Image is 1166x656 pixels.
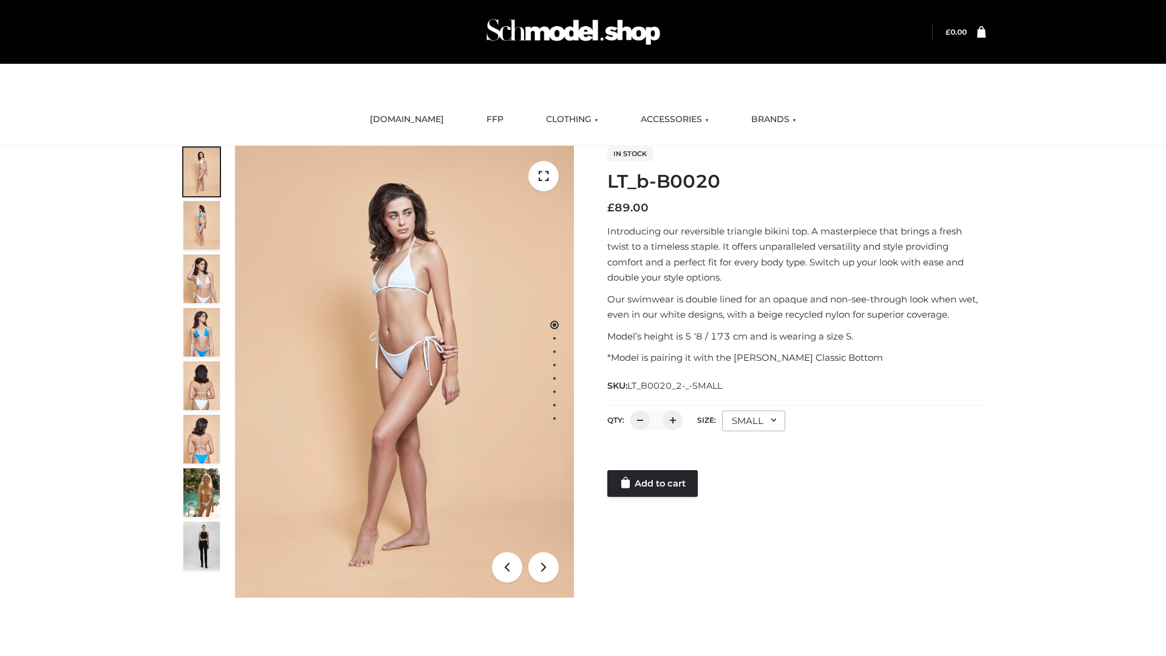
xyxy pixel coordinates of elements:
img: 49df5f96394c49d8b5cbdcda3511328a.HD-1080p-2.5Mbps-49301101_thumbnail.jpg [183,522,220,570]
img: ArielClassicBikiniTop_CloudNine_AzureSky_OW114ECO_1-scaled.jpg [183,148,220,196]
a: [DOMAIN_NAME] [361,106,453,133]
span: SKU: [607,378,723,393]
span: £ [607,201,615,214]
label: QTY: [607,415,624,425]
span: LT_B0020_2-_-SMALL [627,380,722,391]
a: £0.00 [946,27,967,36]
a: FFP [477,106,513,133]
img: ArielClassicBikiniTop_CloudNine_AzureSky_OW114ECO_3-scaled.jpg [183,255,220,303]
label: Size: [697,415,716,425]
img: ArielClassicBikiniTop_CloudNine_AzureSky_OW114ECO_2-scaled.jpg [183,201,220,250]
img: Schmodel Admin 964 [482,8,664,56]
img: ArielClassicBikiniTop_CloudNine_AzureSky_OW114ECO_7-scaled.jpg [183,361,220,410]
bdi: 0.00 [946,27,967,36]
a: CLOTHING [537,106,607,133]
img: ArielClassicBikiniTop_CloudNine_AzureSky_OW114ECO_4-scaled.jpg [183,308,220,357]
a: Add to cart [607,470,698,497]
img: Arieltop_CloudNine_AzureSky2.jpg [183,468,220,517]
h1: LT_b-B0020 [607,171,986,193]
p: Our swimwear is double lined for an opaque and non-see-through look when wet, even in our white d... [607,292,986,323]
div: SMALL [722,411,785,431]
p: Introducing our reversible triangle bikini top. A masterpiece that brings a fresh twist to a time... [607,224,986,285]
p: *Model is pairing it with the [PERSON_NAME] Classic Bottom [607,350,986,366]
span: In stock [607,146,653,161]
bdi: 89.00 [607,201,649,214]
a: BRANDS [742,106,805,133]
img: ArielClassicBikiniTop_CloudNine_AzureSky_OW114ECO_8-scaled.jpg [183,415,220,463]
p: Model’s height is 5 ‘8 / 173 cm and is wearing a size S. [607,329,986,344]
a: ACCESSORIES [632,106,718,133]
img: ArielClassicBikiniTop_CloudNine_AzureSky_OW114ECO_1 [235,146,574,598]
span: £ [946,27,950,36]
